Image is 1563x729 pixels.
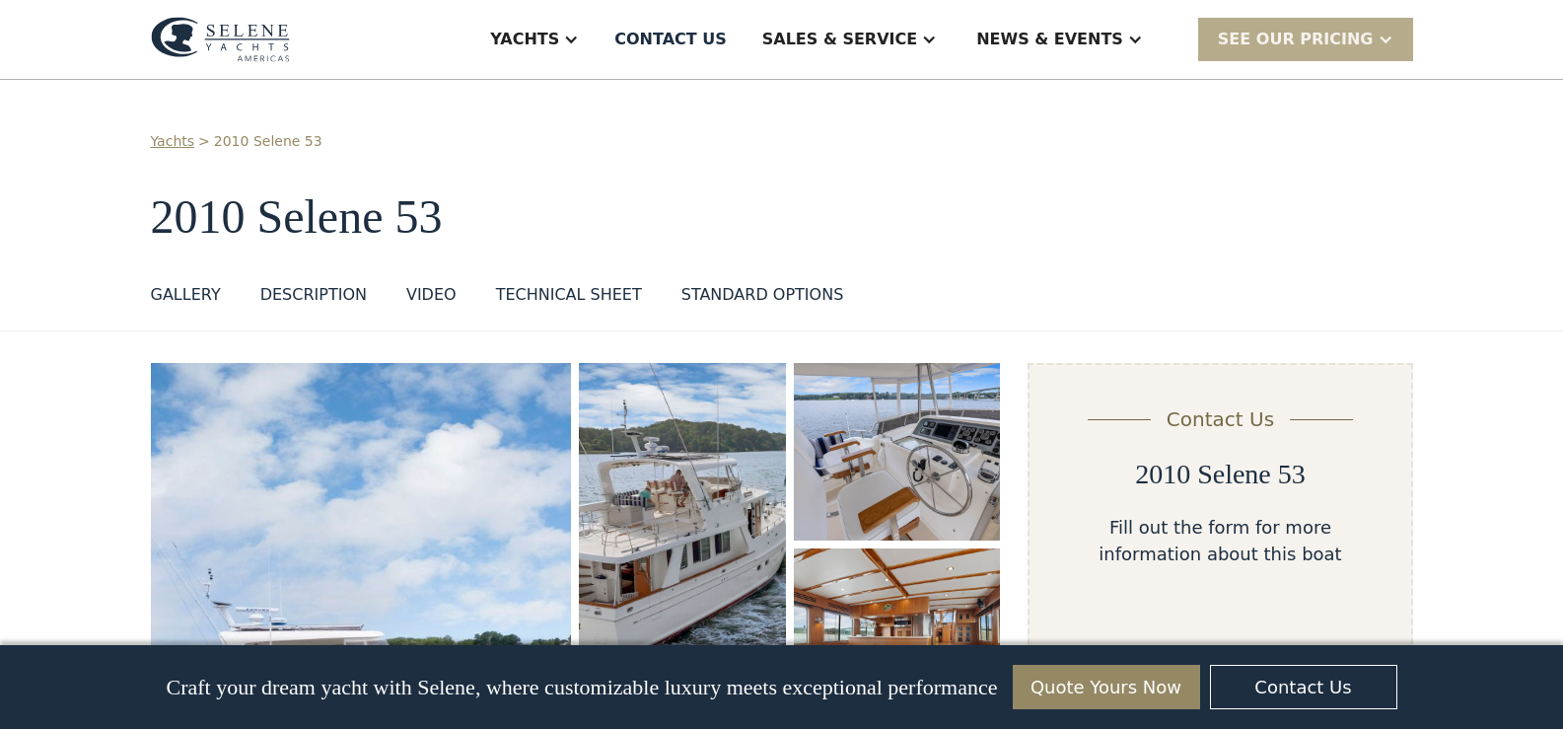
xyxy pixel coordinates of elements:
div: STANDARD OPTIONS [681,283,844,307]
div: > [198,131,210,152]
a: TECHNICAL SHEET [496,283,642,315]
a: STANDARD OPTIONS [681,283,844,315]
a: 2010 Selene 53 [214,131,322,152]
img: logo [151,17,290,62]
div: Contact Us [1167,404,1274,434]
a: Quote Yours Now [1013,665,1200,709]
div: Yachts [490,28,559,51]
div: SEE Our Pricing [1198,18,1413,60]
div: Sales & Service [762,28,917,51]
div: VIDEO [406,283,457,307]
div: GALLERY [151,283,221,307]
div: DESCRIPTION [260,283,367,307]
p: Craft your dream yacht with Selene, where customizable luxury meets exceptional performance [166,675,997,700]
div: Fill out the form for more information about this boat [1061,514,1379,567]
a: DESCRIPTION [260,283,367,315]
div: Contact US [614,28,727,51]
div: SEE Our Pricing [1218,28,1374,51]
h2: 2010 Selene 53 [1135,458,1306,491]
a: open lightbox [794,363,1001,541]
a: VIDEO [406,283,457,315]
a: open lightbox [794,548,1001,726]
div: News & EVENTS [976,28,1123,51]
div: TECHNICAL SHEET [496,283,642,307]
a: Yachts [151,131,195,152]
a: Contact Us [1210,665,1397,709]
a: GALLERY [151,283,221,315]
a: open lightbox [579,363,785,726]
h1: 2010 Selene 53 [151,191,1413,244]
